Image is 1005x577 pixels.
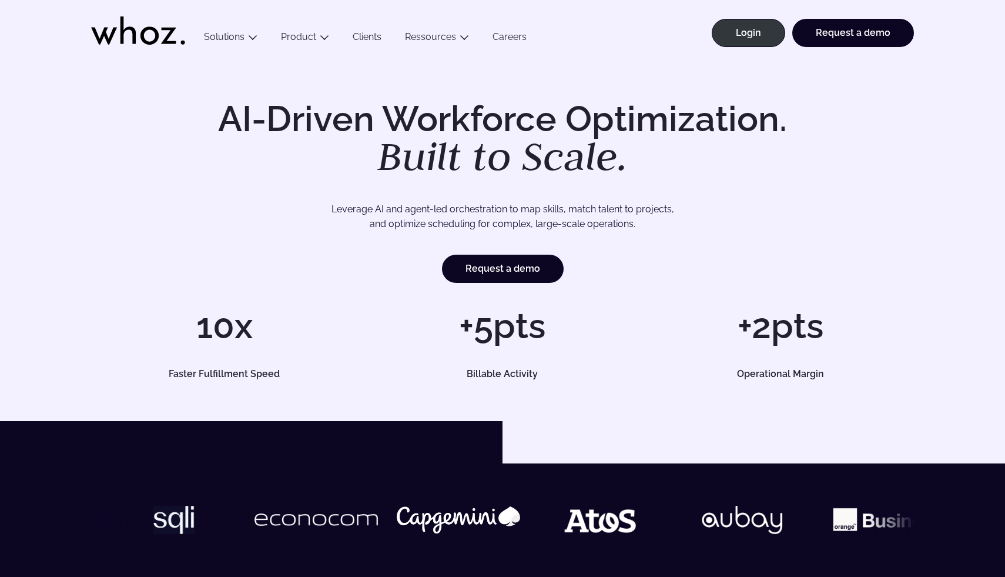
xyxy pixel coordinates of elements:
[369,308,635,343] h1: +5pts
[481,31,538,47] a: Careers
[269,31,341,47] button: Product
[192,31,269,47] button: Solutions
[132,202,873,232] p: Leverage AI and agent-led orchestration to map skills, match talent to projects, and optimize sch...
[712,19,785,47] a: Login
[792,19,914,47] a: Request a demo
[105,369,344,379] h5: Faster Fulfillment Speed
[341,31,393,47] a: Clients
[202,101,803,176] h1: AI-Driven Workforce Optimization.
[405,31,456,42] a: Ressources
[91,308,357,343] h1: 10x
[281,31,316,42] a: Product
[393,31,481,47] button: Ressources
[377,130,628,182] em: Built to Scale.
[442,255,564,283] a: Request a demo
[661,369,900,379] h5: Operational Margin
[648,308,914,343] h1: +2pts
[383,369,622,379] h5: Billable Activity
